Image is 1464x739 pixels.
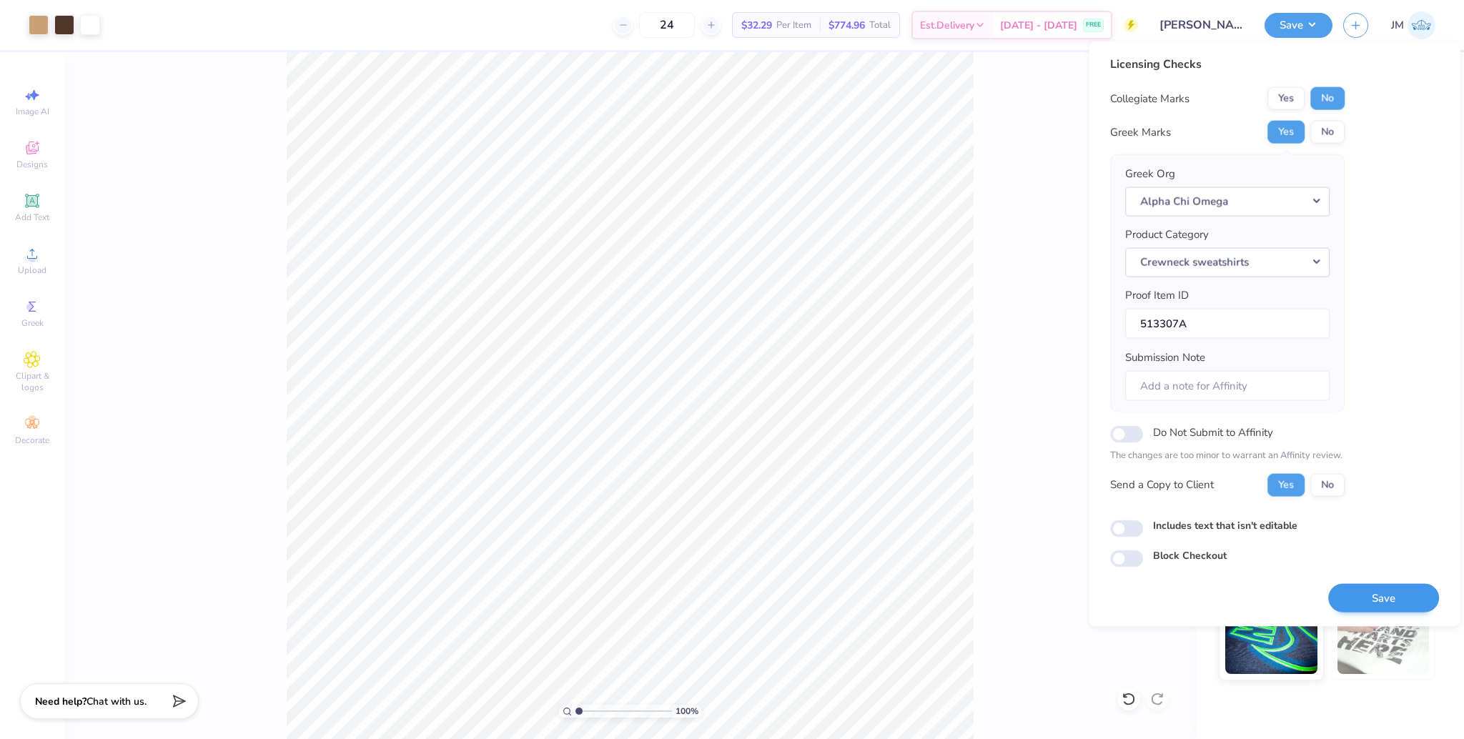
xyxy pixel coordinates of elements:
[1000,18,1077,33] span: [DATE] - [DATE]
[1267,473,1305,496] button: Yes
[1149,11,1254,39] input: Untitled Design
[1225,602,1317,674] img: Glow in the Dark Ink
[1310,87,1345,110] button: No
[7,370,57,393] span: Clipart & logos
[15,212,49,223] span: Add Text
[86,695,147,708] span: Chat with us.
[1110,477,1214,493] div: Send a Copy to Client
[1153,547,1227,562] label: Block Checkout
[920,18,974,33] span: Est. Delivery
[1125,227,1209,243] label: Product Category
[829,18,865,33] span: $774.96
[1110,90,1189,106] div: Collegiate Marks
[1267,121,1305,144] button: Yes
[1125,349,1205,366] label: Submission Note
[35,695,86,708] strong: Need help?
[21,317,44,329] span: Greek
[1337,602,1430,674] img: Water based Ink
[1125,187,1330,216] button: Alpha Chi Omega
[741,18,772,33] span: $32.29
[1391,17,1404,34] span: JM
[15,435,49,446] span: Decorate
[16,106,49,117] span: Image AI
[1125,370,1330,401] input: Add a note for Affinity
[869,18,891,33] span: Total
[1125,166,1175,182] label: Greek Org
[1408,11,1435,39] img: John Michael Binayas
[1310,121,1345,144] button: No
[1125,287,1189,304] label: Proof Item ID
[1328,583,1439,612] button: Save
[676,705,698,718] span: 100 %
[776,18,811,33] span: Per Item
[1153,423,1273,442] label: Do Not Submit to Affinity
[1265,13,1332,38] button: Save
[16,159,48,170] span: Designs
[1391,11,1435,39] a: JM
[1110,56,1345,73] div: Licensing Checks
[1110,124,1171,140] div: Greek Marks
[1110,449,1345,463] p: The changes are too minor to warrant an Affinity review.
[1125,247,1330,277] button: Crewneck sweatshirts
[18,264,46,276] span: Upload
[1153,517,1297,532] label: Includes text that isn't editable
[1086,20,1101,30] span: FREE
[639,12,695,38] input: – –
[1310,473,1345,496] button: No
[1267,87,1305,110] button: Yes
